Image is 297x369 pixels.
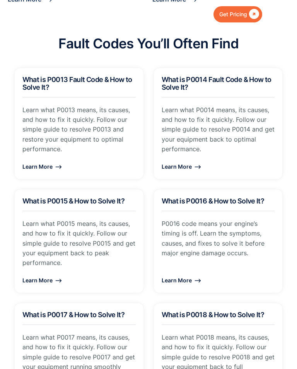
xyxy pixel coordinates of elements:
[22,76,136,91] h2: What is P0013 Fault Code & How to Solve It?
[213,6,262,22] a: Get Pricing
[162,76,275,91] h2: What is P0014 Fault Code & How to Solve It?
[162,275,275,285] div: Learn More ⟶
[14,189,144,293] a: What is P0015 & How to Solve It?Learn what P0015 means, its causes, and how to fix it quickly. Fo...
[266,3,289,26] div: menu
[22,162,136,171] div: Learn More ⟶
[22,197,136,205] h2: What is P0015 & How to Solve It?
[247,9,259,19] div: 
[154,189,283,293] a: What is P0016 & How to Solve It?P0016 code means your engine’s timing is off. Learn the symptoms,...
[219,9,247,19] div: Get Pricing
[22,219,136,268] p: Learn what P0015 means, its causes, and how to fix it quickly. Follow our simple guide to resolve...
[162,162,275,171] div: Learn More ⟶
[22,275,136,285] div: Learn More ⟶
[162,105,275,154] p: Learn what P0014 means, its causes, and how to fix it quickly. Follow our simple guide to resolve...
[22,105,136,154] p: Learn what P0013 means, its causes, and how to fix it quickly. Follow our simple guide to resolve...
[58,36,239,51] h2: Fault Codes You’ll Often Find
[22,311,136,319] h2: What is P0017 & How to Solve It?
[162,219,275,258] p: P0016 code means your engine’s timing is off. Learn the symptoms, causes, and fixes to solve it b...
[154,68,283,179] a: What is P0014 Fault Code & How to Solve It?Learn what P0014 means, its causes, and how to fix it ...
[14,68,144,179] a: What is P0013 Fault Code & How to Solve It?Learn what P0013 means, its causes, and how to fix it ...
[162,197,275,205] h2: What is P0016 & How to Solve It?
[162,311,275,319] h2: What is P0018 & How to Solve It?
